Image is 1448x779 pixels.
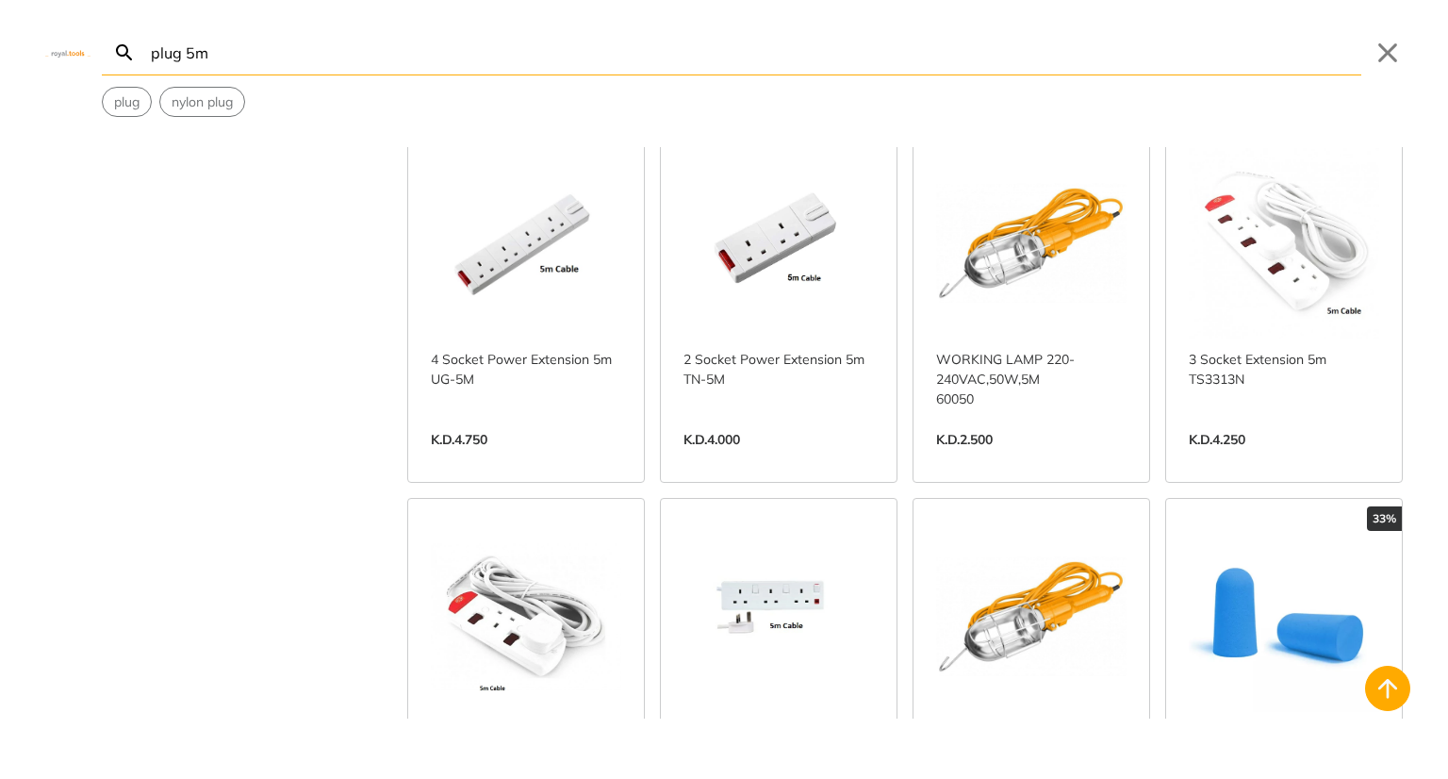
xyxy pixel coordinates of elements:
[114,92,140,112] span: plug
[159,87,245,117] div: Suggestion: nylon plug
[113,41,136,64] svg: Search
[172,92,233,112] span: nylon plug
[45,48,90,57] img: Close
[147,30,1361,75] input: Search…
[103,88,151,116] button: Select suggestion: plug
[1373,673,1403,704] svg: Back to top
[1373,38,1403,68] button: Close
[102,87,152,117] div: Suggestion: plug
[160,88,244,116] button: Select suggestion: nylon plug
[1365,666,1410,711] button: Back to top
[1367,506,1402,531] div: 33%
